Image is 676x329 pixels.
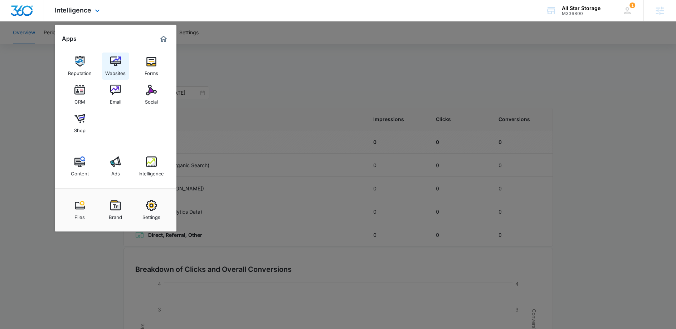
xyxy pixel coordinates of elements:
[138,153,165,180] a: Intelligence
[71,167,89,176] div: Content
[20,11,35,17] div: v 4.0.25
[79,42,121,47] div: Keywords by Traffic
[138,167,164,176] div: Intelligence
[562,5,600,11] div: account name
[110,95,121,105] div: Email
[109,211,122,220] div: Brand
[145,67,158,76] div: Forms
[66,110,93,137] a: Shop
[102,196,129,224] a: Brand
[158,33,169,45] a: Marketing 360® Dashboard
[74,211,85,220] div: Files
[629,3,635,8] div: notifications count
[19,41,25,47] img: tab_domain_overview_orange.svg
[102,81,129,108] a: Email
[66,196,93,224] a: Files
[27,42,64,47] div: Domain Overview
[138,53,165,80] a: Forms
[145,95,158,105] div: Social
[142,211,160,220] div: Settings
[11,19,17,24] img: website_grey.svg
[102,53,129,80] a: Websites
[74,124,86,133] div: Shop
[105,67,126,76] div: Websites
[562,11,600,16] div: account id
[138,81,165,108] a: Social
[68,67,92,76] div: Reputation
[66,53,93,80] a: Reputation
[74,95,85,105] div: CRM
[55,6,91,14] span: Intelligence
[62,35,77,42] h2: Apps
[111,167,120,176] div: Ads
[66,153,93,180] a: Content
[66,81,93,108] a: CRM
[629,3,635,8] span: 1
[71,41,77,47] img: tab_keywords_by_traffic_grey.svg
[138,196,165,224] a: Settings
[11,11,17,17] img: logo_orange.svg
[102,153,129,180] a: Ads
[19,19,79,24] div: Domain: [DOMAIN_NAME]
